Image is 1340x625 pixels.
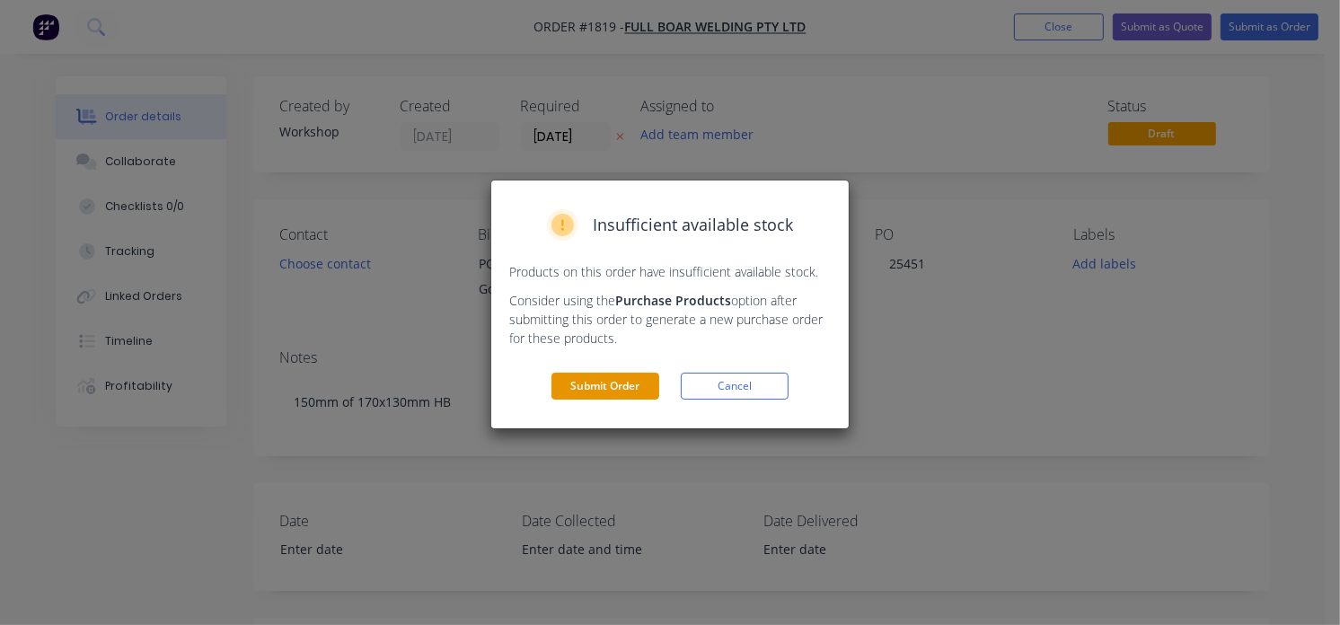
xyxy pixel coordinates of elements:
button: Submit Order [551,373,659,400]
span: Insufficient available stock [593,213,793,237]
button: Cancel [681,373,789,400]
strong: Purchase Products [615,292,731,309]
p: Consider using the option after submitting this order to generate a new purchase order for these ... [509,291,831,348]
p: Products on this order have insufficient available stock. [509,262,831,281]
